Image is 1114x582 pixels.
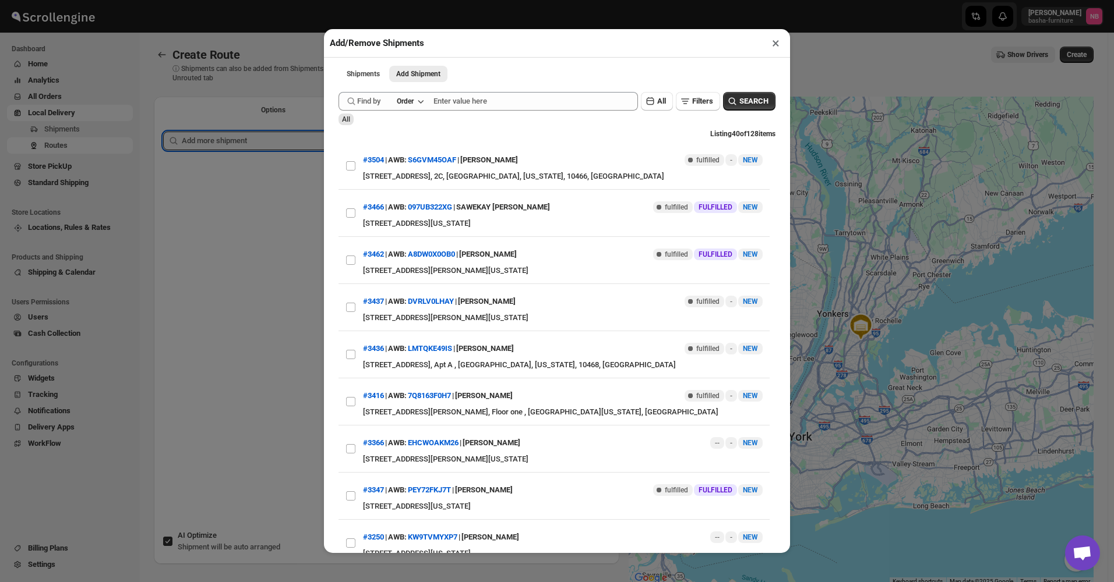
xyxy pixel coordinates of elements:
[347,69,380,79] span: Shipments
[363,344,384,353] button: #3436
[455,385,513,406] div: [PERSON_NAME]
[743,486,758,494] span: NEW
[388,390,407,402] span: AWB:
[715,533,720,542] span: --
[363,485,384,494] button: #3347
[363,385,513,406] div: | |
[730,438,732,448] span: -
[665,250,688,259] span: fulfilled
[363,501,763,512] div: [STREET_ADDRESS][US_STATE]
[743,250,758,258] span: NEW
[363,406,763,418] div: [STREET_ADDRESS][PERSON_NAME], Floor one , [GEOGRAPHIC_DATA][US_STATE], [GEOGRAPHIC_DATA]
[743,203,758,211] span: NEW
[363,453,763,465] div: [STREET_ADDRESS][PERSON_NAME][US_STATE]
[363,197,550,218] div: | |
[363,438,384,447] button: #3366
[696,344,720,353] span: fulfilled
[363,250,384,258] button: #3462
[730,533,732,542] span: -
[408,250,455,258] button: A8DW0X0OB0
[363,312,763,324] div: [STREET_ADDRESS][PERSON_NAME][US_STATE]
[665,203,688,212] span: fulfilled
[388,154,407,166] span: AWB:
[330,37,424,49] h2: Add/Remove Shipments
[743,533,758,541] span: NEW
[739,95,768,107] span: SEARCH
[676,92,720,111] button: Filters
[743,345,758,353] span: NEW
[363,359,763,371] div: [STREET_ADDRESS], Apt A , [GEOGRAPHIC_DATA], [US_STATE], 10468, [GEOGRAPHIC_DATA]
[363,527,519,548] div: | |
[396,69,440,79] span: Add Shipment
[730,391,732,400] span: -
[743,297,758,306] span: NEW
[363,171,763,182] div: [STREET_ADDRESS], 2C, [GEOGRAPHIC_DATA], [US_STATE], 10466, [GEOGRAPHIC_DATA]
[408,485,451,494] button: PEY72FKJ7T
[743,392,758,400] span: NEW
[363,391,384,400] button: #3416
[390,93,430,109] button: Order
[459,244,517,265] div: [PERSON_NAME]
[342,115,350,123] span: All
[408,438,459,447] button: EHCWOAKM26
[363,291,516,312] div: | |
[665,485,688,495] span: fulfilled
[730,297,732,306] span: -
[458,291,516,312] div: [PERSON_NAME]
[743,439,758,447] span: NEW
[363,155,384,164] button: #3504
[408,297,454,306] button: DVRLV0LHAY
[363,150,518,171] div: | |
[743,156,758,164] span: NEW
[699,250,732,259] span: FULFILLED
[154,122,619,504] div: Selected Shipments
[715,438,720,448] span: --
[363,244,517,265] div: | |
[463,432,520,453] div: [PERSON_NAME]
[696,391,720,400] span: fulfilled
[388,531,407,543] span: AWB:
[388,437,407,449] span: AWB:
[363,548,763,559] div: [STREET_ADDRESS][US_STATE]
[363,218,763,229] div: [STREET_ADDRESS][US_STATE]
[723,92,775,111] button: SEARCH
[455,480,513,501] div: [PERSON_NAME]
[641,92,673,111] button: All
[433,92,638,111] input: Enter value here
[460,150,518,171] div: [PERSON_NAME]
[408,203,452,211] button: 097UB322XG
[767,35,784,51] button: ×
[388,296,407,307] span: AWB:
[456,197,550,218] div: SAWEKAY [PERSON_NAME]
[397,97,414,106] div: Order
[363,203,384,211] button: #3466
[388,484,407,496] span: AWB:
[363,265,763,276] div: [STREET_ADDRESS][PERSON_NAME][US_STATE]
[408,391,451,400] button: 7Q8163F0H7
[692,97,713,105] span: Filters
[408,344,452,353] button: LMTQKE49IS
[696,297,720,306] span: fulfilled
[730,344,732,353] span: -
[388,343,407,354] span: AWB:
[657,97,666,105] span: All
[408,533,457,541] button: KW9TVMYXP7
[461,527,519,548] div: [PERSON_NAME]
[363,480,513,501] div: | |
[699,203,732,212] span: FULFILLED
[357,95,380,107] span: Find by
[408,155,456,164] button: S6GVM45OAF
[388,249,407,260] span: AWB:
[363,338,514,359] div: | |
[363,533,384,541] button: #3250
[456,338,514,359] div: [PERSON_NAME]
[696,155,720,165] span: fulfilled
[363,432,520,453] div: | |
[1065,535,1100,570] a: Open chat
[363,297,384,306] button: #3437
[710,130,775,138] span: Listing 40 of 128 items
[730,155,732,165] span: -
[388,201,407,213] span: AWB:
[699,485,732,495] span: FULFILLED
